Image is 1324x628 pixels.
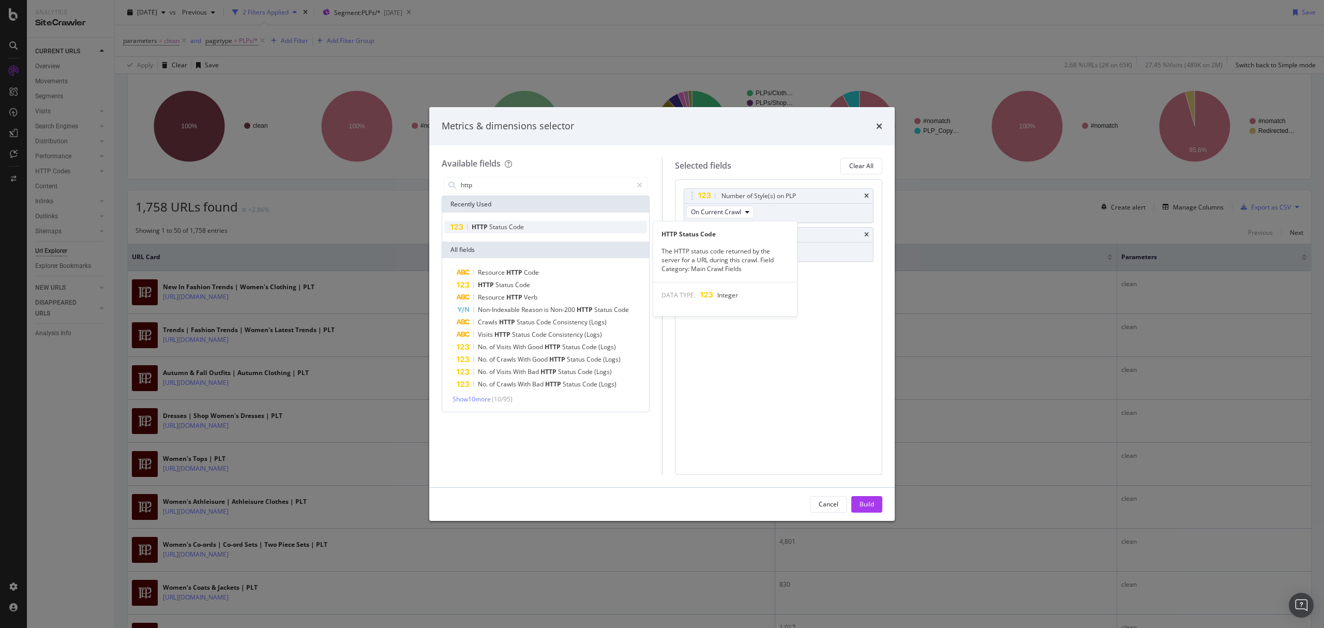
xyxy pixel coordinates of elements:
span: With [518,380,532,388]
span: Status [517,318,536,326]
span: Resource [478,293,506,302]
span: of [489,342,496,351]
span: No. [478,342,489,351]
span: HTTP [506,268,524,277]
span: Crawls [496,380,518,388]
span: No. [478,367,489,376]
div: Number of Style(s) on PLPtimesOn Current Crawl [684,188,874,223]
span: Reason [521,305,544,314]
span: Visits [496,367,513,376]
span: is [544,305,550,314]
span: HTTP [577,305,594,314]
span: Code [532,330,548,339]
span: On Current Crawl [691,207,741,216]
span: With [513,342,528,351]
span: Bad [532,380,545,388]
span: HTTP [478,280,495,289]
span: Visits [496,342,513,351]
span: HTTP [545,380,563,388]
span: Code [524,268,539,277]
div: modal [429,107,895,521]
span: Verb [524,293,537,302]
span: Code [582,342,598,351]
div: Selected fields [675,160,731,172]
span: Code [614,305,629,314]
span: Status [563,380,582,388]
span: Good [528,342,545,351]
span: Status [495,280,515,289]
span: Integer [717,291,738,300]
span: (Logs) [589,318,607,326]
div: Available fields [442,158,501,169]
span: HTTP [545,342,562,351]
span: Status [489,222,509,231]
span: Code [515,280,530,289]
span: Code [536,318,553,326]
div: Clear All [849,161,874,170]
span: DATA TYPE: [661,291,696,300]
div: times [864,232,869,238]
span: Consistency [548,330,584,339]
button: Cancel [810,496,847,513]
span: HTTP [472,222,489,231]
div: All fields [442,242,649,258]
span: (Logs) [584,330,602,339]
span: Code [582,380,599,388]
span: Status [558,367,578,376]
span: Status [594,305,614,314]
span: ( 10 / 95 ) [492,395,513,403]
span: Non-Indexable [478,305,521,314]
div: HTTP Status Code [653,230,797,238]
div: The HTTP status code returned by the server for a URL during this crawl. Field Category: Main Cra... [653,247,797,273]
span: of [489,355,496,364]
span: HTTP [499,318,517,326]
span: Code [586,355,603,364]
div: times [864,193,869,199]
div: Number of Style(s) on PLP [721,191,796,201]
button: On Current Crawl [686,206,754,218]
span: With [518,355,532,364]
span: No. [478,355,489,364]
div: Cancel [819,500,838,509]
span: of [489,367,496,376]
span: Non-200 [550,305,577,314]
input: Search by field name [460,177,632,193]
div: Build [860,500,874,509]
span: Code [509,222,524,231]
span: HTTP [540,367,558,376]
div: Metrics & dimensions selector [442,119,574,133]
span: HTTP [549,355,567,364]
span: With [513,367,528,376]
span: of [489,380,496,388]
span: Status [512,330,532,339]
span: HTTP [494,330,512,339]
span: Visits [478,330,494,339]
span: Resource [478,268,506,277]
span: Consistency [553,318,589,326]
button: Build [851,496,882,513]
div: Recently Used [442,196,649,213]
div: Open Intercom Messenger [1289,593,1314,618]
span: (Logs) [594,367,612,376]
span: No. [478,380,489,388]
span: Bad [528,367,540,376]
button: Clear All [840,158,882,174]
span: Status [567,355,586,364]
span: (Logs) [603,355,621,364]
span: (Logs) [598,342,616,351]
span: Status [562,342,582,351]
span: Good [532,355,549,364]
div: times [876,119,882,133]
span: Crawls [496,355,518,364]
span: Show 10 more [453,395,491,403]
span: Code [578,367,594,376]
span: (Logs) [599,380,616,388]
span: HTTP [506,293,524,302]
span: Crawls [478,318,499,326]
